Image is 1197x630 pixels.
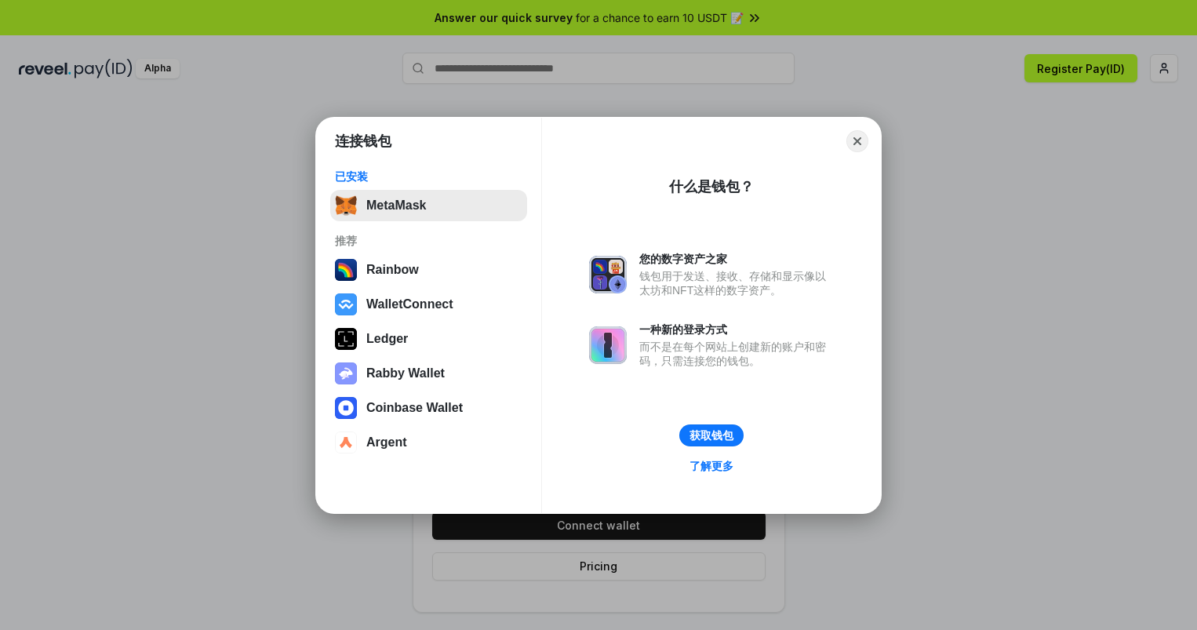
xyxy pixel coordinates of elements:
img: svg+xml,%3Csvg%20width%3D%2228%22%20height%3D%2228%22%20viewBox%3D%220%200%2028%2028%22%20fill%3D... [335,293,357,315]
div: WalletConnect [366,297,453,311]
img: svg+xml,%3Csvg%20xmlns%3D%22http%3A%2F%2Fwww.w3.org%2F2000%2Fsvg%22%20fill%3D%22none%22%20viewBox... [589,326,627,364]
div: MetaMask [366,198,426,213]
div: Argent [366,435,407,450]
div: 您的数字资产之家 [639,252,834,266]
a: 了解更多 [680,456,743,476]
div: Ledger [366,332,408,346]
button: Rabby Wallet [330,358,527,389]
img: svg+xml,%3Csvg%20width%3D%2228%22%20height%3D%2228%22%20viewBox%3D%220%200%2028%2028%22%20fill%3D... [335,397,357,419]
button: Coinbase Wallet [330,392,527,424]
div: 钱包用于发送、接收、存储和显示像以太坊和NFT这样的数字资产。 [639,269,834,297]
div: Rainbow [366,263,419,277]
button: MetaMask [330,190,527,221]
img: svg+xml,%3Csvg%20xmlns%3D%22http%3A%2F%2Fwww.w3.org%2F2000%2Fsvg%22%20width%3D%2228%22%20height%3... [335,328,357,350]
img: svg+xml,%3Csvg%20fill%3D%22none%22%20height%3D%2233%22%20viewBox%3D%220%200%2035%2033%22%20width%... [335,195,357,217]
div: Rabby Wallet [366,366,445,381]
button: Close [846,130,868,152]
div: 推荐 [335,234,522,248]
img: svg+xml,%3Csvg%20xmlns%3D%22http%3A%2F%2Fwww.w3.org%2F2000%2Fsvg%22%20fill%3D%22none%22%20viewBox... [589,256,627,293]
div: 什么是钱包？ [669,177,754,196]
div: 已安装 [335,169,522,184]
button: Ledger [330,323,527,355]
div: 获取钱包 [689,428,733,442]
div: 了解更多 [689,459,733,473]
button: WalletConnect [330,289,527,320]
button: Argent [330,427,527,458]
div: Coinbase Wallet [366,401,463,415]
div: 而不是在每个网站上创建新的账户和密码，只需连接您的钱包。 [639,340,834,368]
div: 一种新的登录方式 [639,322,834,337]
button: Rainbow [330,254,527,286]
img: svg+xml,%3Csvg%20width%3D%22120%22%20height%3D%22120%22%20viewBox%3D%220%200%20120%20120%22%20fil... [335,259,357,281]
button: 获取钱包 [679,424,744,446]
img: svg+xml,%3Csvg%20xmlns%3D%22http%3A%2F%2Fwww.w3.org%2F2000%2Fsvg%22%20fill%3D%22none%22%20viewBox... [335,362,357,384]
h1: 连接钱包 [335,132,391,151]
img: svg+xml,%3Csvg%20width%3D%2228%22%20height%3D%2228%22%20viewBox%3D%220%200%2028%2028%22%20fill%3D... [335,432,357,453]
